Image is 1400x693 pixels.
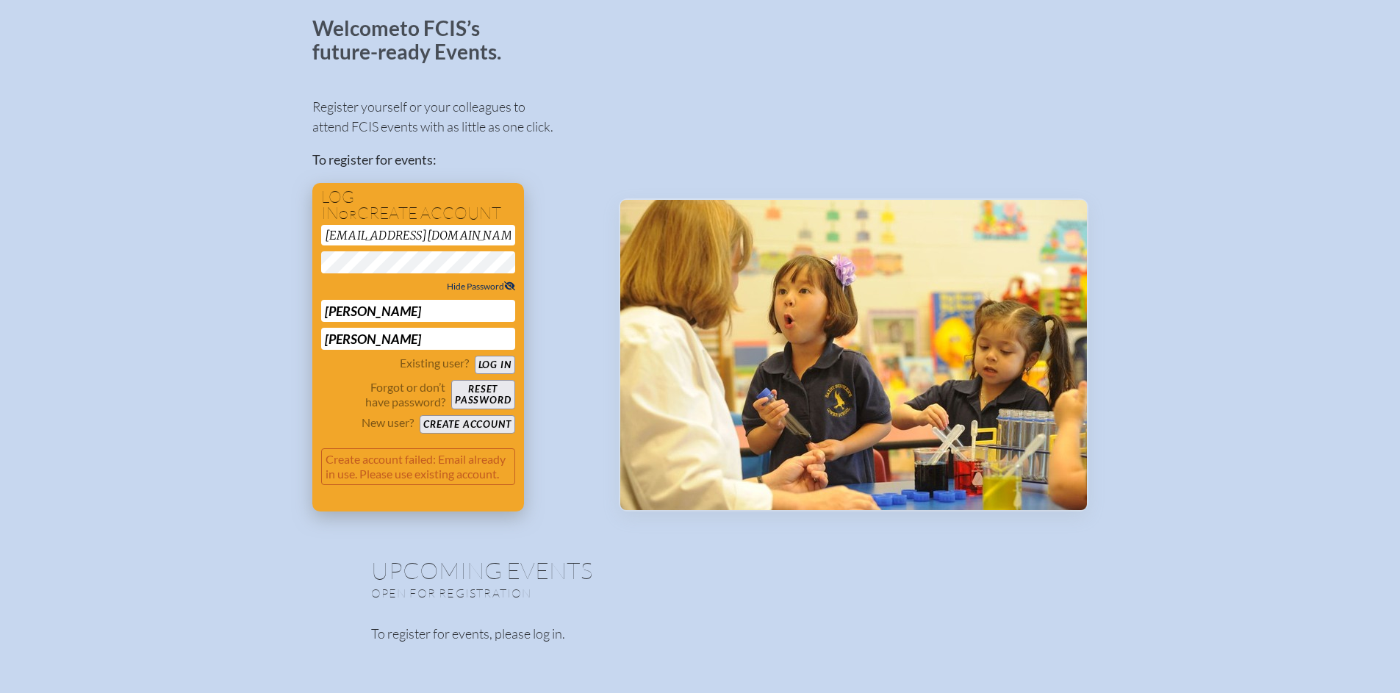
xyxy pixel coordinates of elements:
input: Email [321,225,515,245]
span: or [339,207,357,222]
img: Events [620,200,1087,510]
p: Existing user? [400,356,469,370]
input: Last Name [321,328,515,350]
button: Create account [420,415,514,434]
span: Hide Password [447,281,515,292]
p: Register yourself or your colleagues to attend FCIS events with as little as one click. [312,97,595,137]
button: Log in [475,356,515,374]
input: First Name [321,300,515,322]
h1: Upcoming Events [371,559,1030,582]
p: Forgot or don’t have password? [321,380,446,409]
p: Open for registration [371,586,759,600]
p: To register for events, please log in. [371,624,1030,644]
h1: Log in create account [321,189,515,222]
button: Resetpassword [451,380,514,409]
p: Create account failed: Email already in use. Please use existing account. [321,448,515,485]
p: To register for events: [312,150,595,170]
p: Welcome to FCIS’s future-ready Events. [312,17,518,63]
p: New user? [362,415,414,430]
